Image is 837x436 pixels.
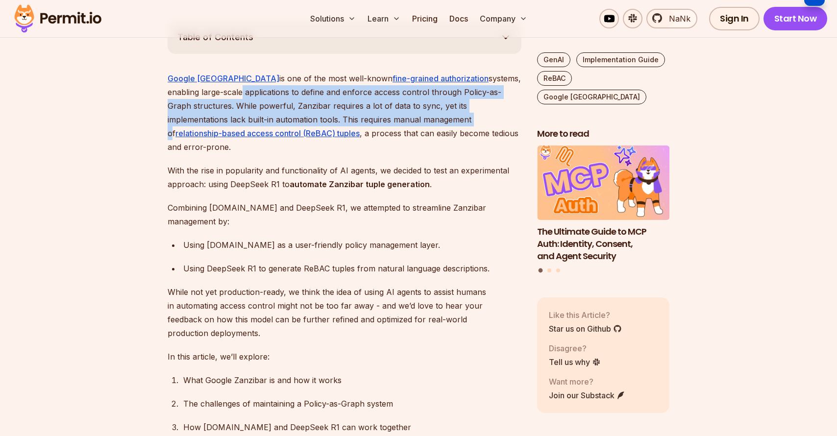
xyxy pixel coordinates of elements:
span: NaNk [663,13,690,24]
a: Star us on Github [549,323,622,335]
p: Combining [DOMAIN_NAME] and DeepSeek R1, we attempted to streamline Zanzibar management by: [168,201,521,228]
div: Using [DOMAIN_NAME] as a user-friendly policy management layer. [183,238,521,252]
p: Want more? [549,376,625,388]
a: fine-grained authorization [393,73,489,83]
button: Go to slide 3 [556,268,560,272]
a: Docs [445,9,472,28]
a: Sign In [709,7,760,30]
a: Tell us why [549,356,601,368]
p: Disagree? [549,342,601,354]
a: Google [GEOGRAPHIC_DATA] [168,73,279,83]
h2: More to read [537,128,669,140]
button: Solutions [306,9,360,28]
button: Go to slide 2 [547,268,551,272]
div: What Google Zanzibar is and how it works [183,373,521,387]
strong: automate Zanzibar tuple generation [290,179,430,189]
li: 1 of 3 [537,146,669,263]
a: GenAI [537,52,570,67]
a: NaNk [646,9,697,28]
a: Pricing [408,9,442,28]
div: The challenges of maintaining a Policy-as-Graph system [183,397,521,411]
img: Permit logo [10,2,106,35]
button: Go to slide 1 [539,268,543,273]
p: Like this Article? [549,309,622,321]
div: How [DOMAIN_NAME] and DeepSeek R1 can work together [183,420,521,434]
a: ReBAC [537,71,572,86]
a: Join our Substack [549,389,625,401]
p: is one of the most well-known systems, enabling large-scale applications to define and enforce ac... [168,72,521,154]
a: relationship-based access control (ReBAC) tuples [175,128,360,138]
p: In this article, we’ll explore: [168,350,521,363]
a: Start Now [763,7,828,30]
img: The Ultimate Guide to MCP Auth: Identity, Consent, and Agent Security [537,146,669,220]
p: While not yet production-ready, we think the idea of using AI agents to assist humans in automati... [168,285,521,340]
button: Company [476,9,531,28]
a: The Ultimate Guide to MCP Auth: Identity, Consent, and Agent SecurityThe Ultimate Guide to MCP Au... [537,146,669,263]
button: Learn [364,9,404,28]
a: Implementation Guide [576,52,665,67]
p: With the rise in popularity and functionality of AI agents, we decided to test an experimental ap... [168,164,521,191]
h3: The Ultimate Guide to MCP Auth: Identity, Consent, and Agent Security [537,226,669,262]
div: Using DeepSeek R1 to generate ReBAC tuples from natural language descriptions. [183,262,521,275]
div: Posts [537,146,669,274]
a: Google [GEOGRAPHIC_DATA] [537,90,646,104]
